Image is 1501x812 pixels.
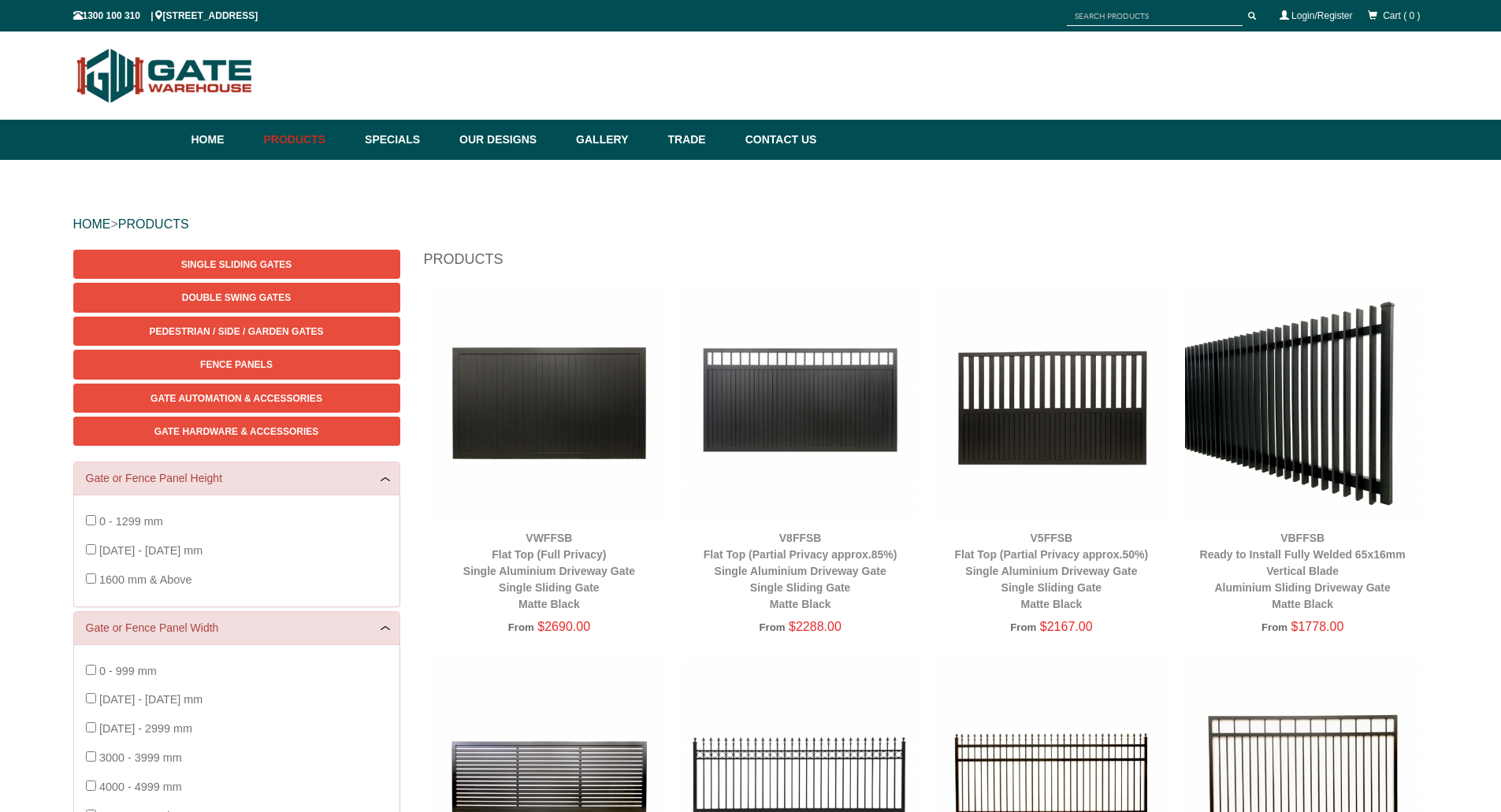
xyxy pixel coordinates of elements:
span: From [1010,621,1036,633]
span: $2167.00 [1040,620,1093,633]
span: 4000 - 4999 mm [99,780,182,793]
img: V5FFSB - Flat Top (Partial Privacy approx.50%) - Single Aluminium Driveway Gate - Single Sliding ... [934,285,1169,521]
span: Gate Automation & Accessories [150,393,322,404]
a: Specials [357,120,451,160]
span: Cart ( 0 ) [1383,10,1420,21]
a: Trade [659,120,737,160]
img: VBFFSB - Ready to Install Fully Welded 65x16mm Vertical Blade - Aluminium Sliding Driveway Gate -... [1185,285,1421,521]
span: From [759,621,785,633]
span: From [1261,621,1287,633]
span: $1778.00 [1291,620,1344,633]
span: Double Swing Gates [182,292,291,303]
span: 3000 - 3999 mm [99,751,182,764]
span: 1300 100 310 | [STREET_ADDRESS] [73,10,258,21]
a: V5FFSBFlat Top (Partial Privacy approx.50%)Single Aluminium Driveway GateSingle Sliding GateMatte... [955,532,1149,610]
a: Single Sliding Gates [73,250,400,279]
a: Our Designs [451,120,568,160]
a: V8FFSBFlat Top (Partial Privacy approx.85%)Single Aluminium Driveway GateSingle Sliding GateMatte... [704,532,897,610]
span: 0 - 1299 mm [99,515,163,528]
input: SEARCH PRODUCTS [1067,6,1243,26]
a: Contact Us [737,120,817,160]
span: [DATE] - [DATE] mm [99,544,202,557]
span: [DATE] - 2999 mm [99,722,192,735]
a: HOME [73,217,111,231]
a: Double Swing Gates [73,283,400,312]
span: 0 - 999 mm [99,665,157,677]
a: Gate or Fence Panel Width [86,620,388,636]
span: $2288.00 [789,620,842,633]
span: $2690.00 [537,620,590,633]
span: Gate Hardware & Accessories [154,426,319,437]
h1: Products [424,250,1429,277]
a: Gallery [568,120,659,160]
a: Gate Hardware & Accessories [73,417,400,446]
span: Pedestrian / Side / Garden Gates [149,326,323,337]
a: Pedestrian / Side / Garden Gates [73,317,400,346]
span: Fence Panels [200,359,273,370]
a: Products [256,120,358,160]
a: Fence Panels [73,350,400,379]
a: Home [191,120,256,160]
a: Gate Automation & Accessories [73,384,400,413]
a: Gate or Fence Panel Height [86,470,388,487]
span: Single Sliding Gates [181,259,292,270]
img: Gate Warehouse [73,39,257,112]
img: V8FFSB - Flat Top (Partial Privacy approx.85%) - Single Aluminium Driveway Gate - Single Sliding ... [682,285,918,521]
img: VWFFSB - Flat Top (Full Privacy) - Single Aluminium Driveway Gate - Single Sliding Gate - Matte B... [432,285,667,521]
a: PRODUCTS [118,217,189,231]
span: From [508,621,534,633]
div: > [73,199,1429,250]
a: VBFFSBReady to Install Fully Welded 65x16mm Vertical BladeAluminium Sliding Driveway GateMatte Black [1200,532,1406,610]
a: Login/Register [1291,10,1352,21]
a: VWFFSBFlat Top (Full Privacy)Single Aluminium Driveway GateSingle Sliding GateMatte Black [463,532,635,610]
span: [DATE] - [DATE] mm [99,693,202,706]
span: 1600 mm & Above [99,573,192,586]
